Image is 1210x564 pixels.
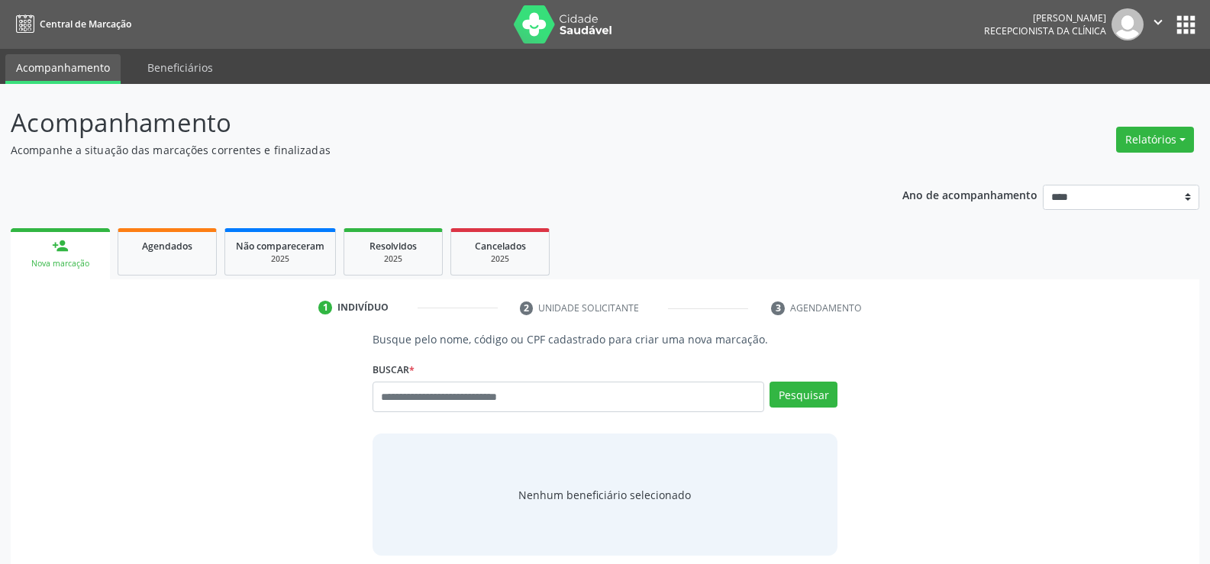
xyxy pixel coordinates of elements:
[373,358,415,382] label: Buscar
[373,331,837,347] p: Busque pelo nome, código ou CPF cadastrado para criar uma nova marcação.
[518,487,691,503] span: Nenhum beneficiário selecionado
[475,240,526,253] span: Cancelados
[21,258,99,269] div: Nova marcação
[1144,8,1173,40] button: 
[355,253,431,265] div: 2025
[1173,11,1199,38] button: apps
[1116,127,1194,153] button: Relatórios
[318,301,332,314] div: 1
[770,382,837,408] button: Pesquisar
[369,240,417,253] span: Resolvidos
[137,54,224,81] a: Beneficiários
[11,104,843,142] p: Acompanhamento
[1112,8,1144,40] img: img
[236,253,324,265] div: 2025
[5,54,121,84] a: Acompanhamento
[236,240,324,253] span: Não compareceram
[52,237,69,254] div: person_add
[11,142,843,158] p: Acompanhe a situação das marcações correntes e finalizadas
[142,240,192,253] span: Agendados
[462,253,538,265] div: 2025
[984,24,1106,37] span: Recepcionista da clínica
[40,18,131,31] span: Central de Marcação
[337,301,389,314] div: Indivíduo
[11,11,131,37] a: Central de Marcação
[902,185,1037,204] p: Ano de acompanhamento
[984,11,1106,24] div: [PERSON_NAME]
[1150,14,1166,31] i: 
